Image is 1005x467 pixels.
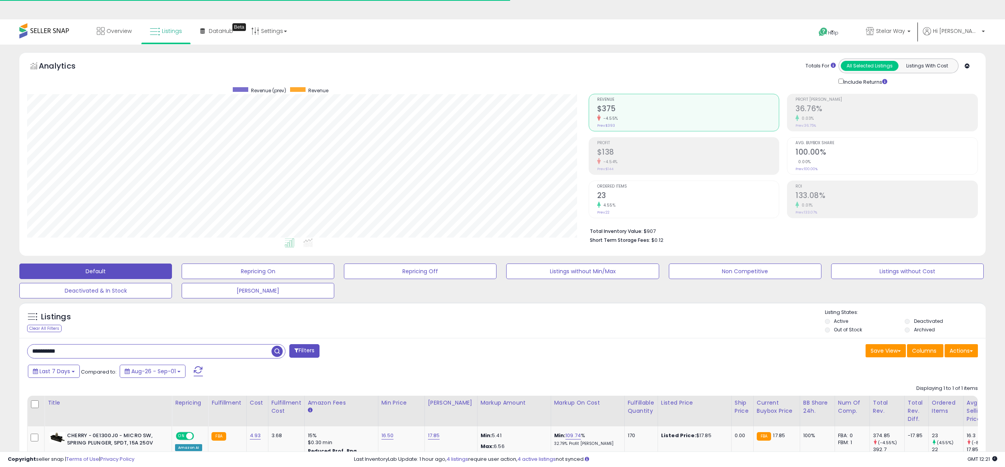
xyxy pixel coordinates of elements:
b: Reduced Prof. Rng. [308,448,359,454]
p: 32.79% Profit [PERSON_NAME] [554,441,618,446]
button: Listings without Min/Max [506,264,659,279]
label: Out of Stock [834,326,862,333]
div: seller snap | | [8,456,134,463]
small: Prev: 36.75% [795,123,816,128]
span: 17.85 [773,432,785,439]
div: Current Buybox Price [757,399,797,415]
small: FBA [757,432,771,441]
div: 0.00 [735,432,747,439]
small: Prev: 133.07% [795,210,817,215]
button: Save View [866,344,906,357]
label: Deactivated [914,318,943,324]
h2: 133.08% [795,191,978,202]
small: (-8.68%) [972,439,991,446]
a: Overview [91,19,137,43]
a: 17.85 [428,432,440,439]
label: Active [834,318,848,324]
span: Hi [PERSON_NAME] [933,27,979,35]
span: Listings [162,27,182,35]
span: Overview [107,27,132,35]
small: 4.55% [601,202,616,208]
small: Prev: 22 [597,210,610,215]
span: Columns [912,347,936,355]
div: Listed Price [661,399,728,407]
div: Ship Price [735,399,750,415]
th: The percentage added to the cost of goods (COGS) that forms the calculator for Min & Max prices. [551,396,624,426]
b: Min: [554,432,566,439]
div: Cost [250,399,265,407]
span: ON [177,433,186,439]
div: Clear All Filters [27,325,62,332]
div: Repricing [175,399,205,407]
span: Last 7 Days [40,367,70,375]
h5: Listings [41,312,71,322]
div: 392.7 [873,446,904,453]
a: 4 active listings [517,455,556,463]
h5: Analytics [39,60,91,73]
button: Listings without Cost [831,264,984,279]
small: -4.55% [601,115,618,121]
a: 109.74 [565,432,581,439]
div: Min Price [381,399,421,407]
div: $0.30 min [308,439,372,446]
h2: 36.76% [795,104,978,115]
span: 2025-09-10 12:21 GMT [967,455,997,463]
div: 170 [628,432,652,439]
span: Ordered Items [597,184,779,189]
button: Filters [289,344,320,358]
span: ROI [795,184,978,189]
img: 31Jdu+eLMHL._SL40_.jpg [50,432,65,443]
button: Non Competitive [669,264,821,279]
div: BB Share 24h. [803,399,831,415]
button: Columns [907,344,943,357]
a: Stelar Way [860,19,916,45]
h2: 23 [597,191,779,202]
div: 374.85 [873,432,904,439]
strong: Min: [481,432,492,439]
b: Short Term Storage Fees: [590,237,650,243]
div: Last InventoryLab Update: 1 hour ago, require user action, not synced. [354,456,997,463]
span: Revenue [308,87,328,94]
small: -4.54% [601,159,618,165]
div: FBM: 1 [838,439,864,446]
label: Archived [914,326,935,333]
span: DataHub [209,27,233,35]
a: Hi [PERSON_NAME] [923,27,985,45]
a: Settings [246,19,293,43]
small: (4.55%) [937,439,953,446]
a: Listings [144,19,188,43]
div: Num of Comp. [838,399,866,415]
div: % [554,432,618,446]
b: Total Inventory Value: [590,228,643,234]
button: All Selected Listings [841,61,898,71]
span: Profit [597,141,779,145]
span: Avg. Buybox Share [795,141,978,145]
small: FBA [211,432,226,441]
div: 16.3 [967,432,998,439]
div: Totals For [806,62,836,70]
div: Total Rev. [873,399,901,415]
p: 6.56 [481,443,545,450]
div: % [554,450,618,465]
div: Include Returns [833,77,897,86]
div: [PERSON_NAME] [428,399,474,407]
button: [PERSON_NAME] [182,283,334,298]
strong: Max: [481,443,494,450]
div: $17.85 [661,432,725,439]
button: Default [19,264,172,279]
b: Listed Price: [661,432,696,439]
li: $907 [590,226,972,235]
div: Amazon Fees [308,399,375,407]
div: Tooltip anchor [232,23,246,31]
button: Last 7 Days [28,365,80,378]
small: 0.00% [795,159,811,165]
p: Listing States: [825,309,986,316]
a: Privacy Policy [100,455,134,463]
span: Stelar Way [876,27,905,35]
button: Repricing Off [344,264,496,279]
div: Fulfillable Quantity [628,399,655,415]
a: Terms of Use [66,455,99,463]
button: Repricing On [182,264,334,279]
p: 5.41 [481,432,545,439]
strong: Copyright [8,455,36,463]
